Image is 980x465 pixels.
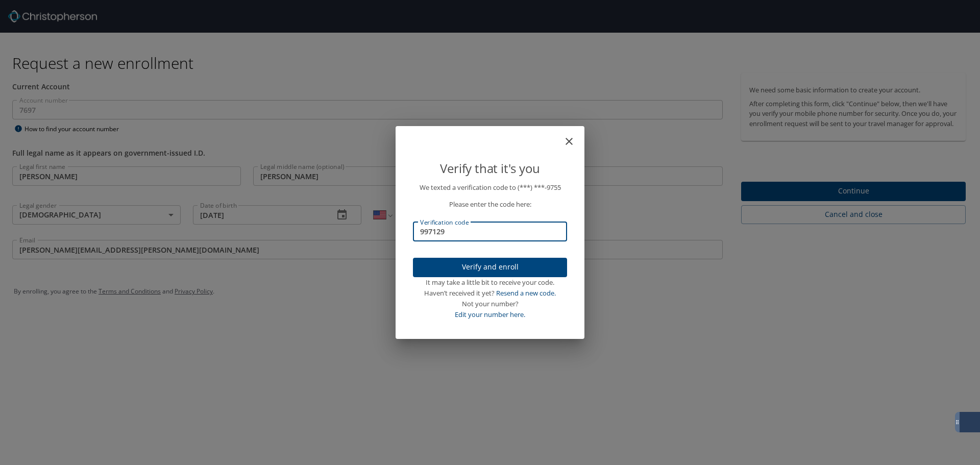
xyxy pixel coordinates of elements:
a: Edit your number here. [455,310,525,319]
p: Please enter the code here: [413,199,567,210]
a: Resend a new code. [496,288,556,298]
p: We texted a verification code to (***) ***- 9755 [413,182,567,193]
div: Not your number? [413,299,567,309]
span: Verify and enroll [421,261,559,274]
button: close [568,130,580,142]
p: Verify that it's you [413,159,567,178]
div: Haven’t received it yet? [413,288,567,299]
div: It may take a little bit to receive your code. [413,277,567,288]
button: Verify and enroll [413,258,567,278]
